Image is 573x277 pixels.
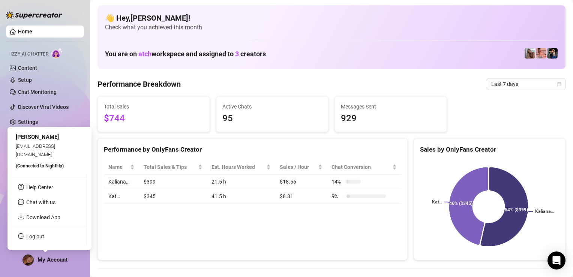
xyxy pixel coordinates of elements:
img: Kat XXX [536,48,546,59]
span: Check what you achieved this month [105,23,558,32]
span: Messages Sent [341,102,441,111]
span: Active Chats [222,102,322,111]
a: Setup [18,77,32,83]
span: [EMAIL_ADDRESS][DOMAIN_NAME] [16,143,55,157]
td: 21.5 h [207,175,275,189]
img: Kat [525,48,535,59]
span: Total Sales & Tips [144,163,196,171]
span: Sales / Hour [280,163,316,171]
img: AI Chatter [51,48,63,59]
li: Log out [12,230,87,242]
div: Sales by OnlyFans Creator [420,145,559,155]
span: 14 % [331,178,343,186]
text: Kaliana… [535,209,554,214]
div: Est. Hours Worked [211,163,265,171]
img: ACg8ocLQtw9G8DWce4EhwYOefNVbo3Z2D-QayCjbtsWa7cwKuBy-gd5uCQ=s96-c [23,255,33,265]
span: 3 [235,50,239,58]
a: Chat Monitoring [18,89,57,95]
div: Performance by OnlyFans Creator [104,145,401,155]
a: Settings [18,119,38,125]
span: atch [138,50,151,58]
img: logo-BBDzfeDw.svg [6,11,62,19]
td: $399 [139,175,207,189]
span: 95 [222,111,322,126]
span: Chat Conversion [331,163,391,171]
td: $345 [139,189,207,204]
h1: You are on workspace and assigned to creators [105,50,266,58]
span: $744 [104,111,204,126]
td: Kat… [104,189,139,204]
td: $8.31 [275,189,327,204]
text: Kat… [432,200,442,205]
span: message [18,199,24,205]
a: Home [18,29,32,35]
h4: 👋 Hey, [PERSON_NAME] ! [105,13,558,23]
a: Discover Viral Videos [18,104,69,110]
th: Chat Conversion [327,160,401,175]
span: (Connected to Nightlifx ) [16,163,64,169]
a: Content [18,65,37,71]
td: $18.56 [275,175,327,189]
h4: Performance Breakdown [97,79,181,89]
span: Name [108,163,129,171]
td: Kaliana… [104,175,139,189]
span: Chat with us [26,199,55,205]
div: Open Intercom Messenger [547,251,565,269]
a: Help Center [26,184,53,190]
span: Total Sales [104,102,204,111]
th: Name [104,160,139,175]
th: Total Sales & Tips [139,160,207,175]
a: Download App [26,214,60,220]
span: 929 [341,111,441,126]
span: Izzy AI Chatter [10,51,48,58]
span: My Account [37,256,67,263]
img: Kaliana [547,48,558,59]
span: Last 7 days [491,78,561,90]
th: Sales / Hour [275,160,327,175]
span: 9 % [331,192,343,200]
span: calendar [557,82,561,86]
a: Log out [26,233,44,239]
span: [PERSON_NAME] [16,134,59,140]
td: 41.5 h [207,189,275,204]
